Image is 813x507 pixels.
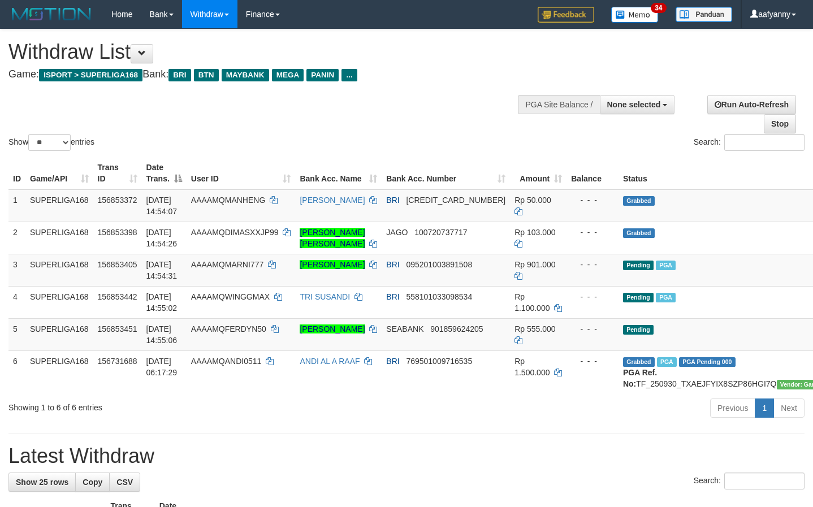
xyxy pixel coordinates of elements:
span: PGA Pending [679,357,736,367]
h4: Game: Bank: [8,69,531,80]
span: AAAAMQANDI0511 [191,357,262,366]
a: Previous [710,398,755,418]
input: Search: [724,134,805,151]
th: User ID: activate to sort column ascending [187,157,296,189]
span: Rp 555.000 [514,324,555,333]
span: None selected [607,100,661,109]
td: 1 [8,189,25,222]
span: Copy 769501009716535 to clipboard [406,357,472,366]
td: 6 [8,350,25,394]
a: Next [773,398,805,418]
td: SUPERLIGA168 [25,189,93,222]
img: Feedback.jpg [538,7,594,23]
span: Marked by aafsengchandara [656,261,676,270]
a: Copy [75,473,110,492]
a: ANDI AL A RAAF [300,357,360,366]
span: BRI [386,292,399,301]
a: [PERSON_NAME] [300,260,365,269]
th: Game/API: activate to sort column ascending [25,157,93,189]
span: BTN [194,69,219,81]
span: Rp 1.500.000 [514,357,550,377]
a: Show 25 rows [8,473,76,492]
span: SEABANK [386,324,423,333]
a: CSV [109,473,140,492]
span: Grabbed [623,196,655,206]
span: [DATE] 14:54:31 [146,260,178,280]
span: 156853442 [98,292,137,301]
th: Amount: activate to sort column ascending [510,157,566,189]
span: AAAAMQMANHENG [191,196,265,205]
label: Search: [694,473,805,489]
span: [DATE] 14:55:02 [146,292,178,313]
span: Copy [83,478,102,487]
span: Marked by aafsengchandara [656,293,676,302]
a: [PERSON_NAME] [300,196,365,205]
span: 156853451 [98,324,137,333]
span: ... [341,69,357,81]
td: SUPERLIGA168 [25,318,93,350]
div: - - - [571,291,614,302]
span: AAAAMQFERDYN50 [191,324,266,333]
div: PGA Site Balance / [518,95,599,114]
span: BRI [386,357,399,366]
span: Pending [623,261,654,270]
span: AAAAMQDIMASXXJP99 [191,228,279,237]
span: 156853372 [98,196,137,205]
span: BRI [168,69,191,81]
span: Copy 095201003891508 to clipboard [406,260,472,269]
td: SUPERLIGA168 [25,350,93,394]
span: BRI [386,260,399,269]
label: Search: [694,134,805,151]
th: ID [8,157,25,189]
div: - - - [571,259,614,270]
span: Rp 1.100.000 [514,292,550,313]
span: [DATE] 14:54:07 [146,196,178,216]
span: [DATE] 14:54:26 [146,228,178,248]
input: Search: [724,473,805,489]
span: Show 25 rows [16,478,68,487]
select: Showentries [28,134,71,151]
div: - - - [571,356,614,367]
h1: Withdraw List [8,41,531,63]
span: Pending [623,293,654,302]
th: Trans ID: activate to sort column ascending [93,157,142,189]
td: 2 [8,222,25,254]
div: - - - [571,323,614,335]
button: None selected [600,95,675,114]
span: Grabbed [623,228,655,238]
span: [DATE] 14:55:06 [146,324,178,345]
div: - - - [571,194,614,206]
span: MAYBANK [222,69,269,81]
img: panduan.png [676,7,732,22]
span: Copy 901859624205 to clipboard [430,324,483,333]
td: SUPERLIGA168 [25,222,93,254]
span: Pending [623,325,654,335]
a: Run Auto-Refresh [707,95,796,114]
span: AAAAMQWINGGMAX [191,292,270,301]
a: 1 [755,398,774,418]
span: BRI [386,196,399,205]
th: Date Trans.: activate to sort column descending [142,157,187,189]
td: SUPERLIGA168 [25,286,93,318]
span: CSV [116,478,133,487]
span: JAGO [386,228,408,237]
img: MOTION_logo.png [8,6,94,23]
span: MEGA [272,69,304,81]
td: 4 [8,286,25,318]
th: Bank Acc. Number: activate to sort column ascending [382,157,510,189]
span: Rp 901.000 [514,260,555,269]
span: 34 [651,3,666,13]
div: Showing 1 to 6 of 6 entries [8,397,330,413]
span: Rp 50.000 [514,196,551,205]
span: Copy 558101033098534 to clipboard [406,292,472,301]
span: [DATE] 06:17:29 [146,357,178,377]
span: AAAAMQMARNI777 [191,260,263,269]
label: Show entries [8,134,94,151]
a: [PERSON_NAME] [PERSON_NAME] [300,228,365,248]
th: Bank Acc. Name: activate to sort column ascending [295,157,382,189]
span: Copy 177201002106533 to clipboard [406,196,505,205]
h1: Latest Withdraw [8,445,805,467]
td: 5 [8,318,25,350]
div: - - - [571,227,614,238]
a: Stop [764,114,796,133]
